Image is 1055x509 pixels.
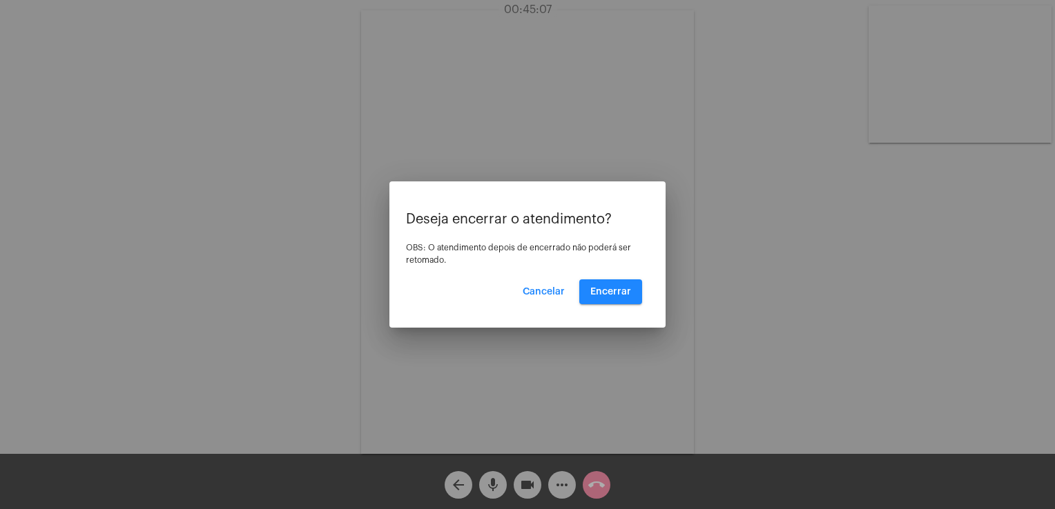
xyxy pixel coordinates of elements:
[406,243,631,264] span: OBS: O atendimento depois de encerrado não poderá ser retomado.
[406,212,649,227] p: Deseja encerrar o atendimento?
[590,287,631,297] span: Encerrar
[512,279,576,304] button: Cancelar
[523,287,565,297] span: Cancelar
[579,279,642,304] button: Encerrar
